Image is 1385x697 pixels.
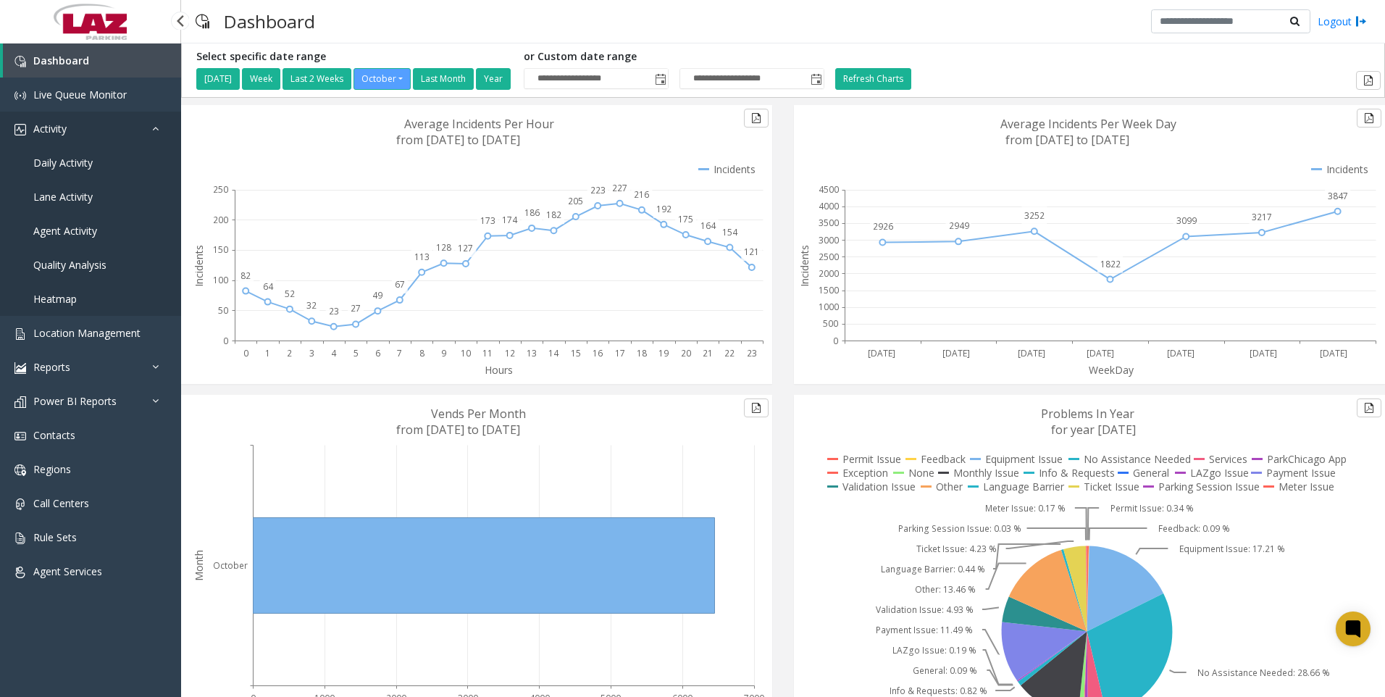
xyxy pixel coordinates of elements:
span: Agent Services [33,564,102,578]
a: Logout [1318,14,1367,29]
text: Average Incidents Per Week Day [1000,116,1176,132]
button: Export to pdf [1356,71,1381,90]
text: Language Barrier: 0.44 % [881,563,985,575]
text: [DATE] [1087,347,1114,359]
text: 64 [263,280,274,293]
button: Export to pdf [1357,398,1381,417]
text: 4500 [819,183,839,196]
text: 223 [590,184,606,196]
text: 3099 [1176,214,1197,227]
text: 32 [306,299,317,312]
span: Lane Activity [33,190,93,204]
text: 15 [571,347,581,359]
text: Vends Per Month [431,406,526,422]
text: 23 [329,305,339,317]
text: 18 [637,347,647,359]
span: Quality Analysis [33,258,106,272]
text: 4000 [819,200,839,212]
text: from [DATE] to [DATE] [1005,132,1129,148]
text: 1000 [819,301,839,313]
text: [DATE] [1320,347,1347,359]
text: 21 [703,347,713,359]
text: Parking Session Issue: 0.03 % [898,522,1021,535]
text: [DATE] [942,347,970,359]
text: [DATE] [1018,347,1045,359]
img: 'icon' [14,533,26,544]
text: 11 [482,347,493,359]
text: Permit Issue: 0.34 % [1110,502,1194,514]
img: 'icon' [14,124,26,135]
span: Call Centers [33,496,89,510]
text: General: 0.09 % [913,664,977,677]
img: 'icon' [14,567,26,578]
text: from [DATE] to [DATE] [396,422,520,438]
span: Toggle popup [808,69,824,89]
button: Refresh Charts [835,68,911,90]
img: logout [1355,14,1367,29]
text: 0 [833,335,838,347]
text: 3500 [819,217,839,229]
text: 22 [724,347,735,359]
text: 0 [223,335,228,347]
text: 192 [656,203,671,215]
text: LAZgo Issue: 0.19 % [892,644,976,656]
text: 50 [218,304,228,317]
text: 4 [331,347,337,359]
text: 250 [213,183,228,196]
span: Reports [33,360,70,374]
text: 23 [747,347,757,359]
text: 200 [213,214,228,226]
button: Week [242,68,280,90]
text: Other: 13.46 % [915,583,976,596]
text: 100 [213,274,228,286]
text: Hours [485,363,513,377]
button: Export to pdf [744,398,769,417]
span: Activity [33,122,67,135]
text: 52 [285,288,295,300]
text: 127 [458,242,473,254]
text: [DATE] [868,347,895,359]
text: 216 [634,188,649,201]
text: 175 [678,213,693,225]
span: Rule Sets [33,530,77,544]
text: 3252 [1024,209,1045,222]
text: 1500 [819,284,839,296]
text: 500 [823,317,838,330]
text: 2926 [873,220,893,233]
text: 17 [615,347,625,359]
text: 14 [548,347,559,359]
img: pageIcon [196,4,209,39]
text: 49 [372,289,382,301]
text: 13 [527,347,537,359]
text: Info & Requests: 0.82 % [890,685,987,697]
text: Incidents [192,245,206,287]
text: 2949 [949,220,969,232]
text: [DATE] [1167,347,1194,359]
text: 205 [568,195,583,207]
text: 182 [546,209,561,221]
h5: or Custom date range [524,51,824,63]
text: 20 [681,347,691,359]
text: [DATE] [1250,347,1277,359]
text: Payment Issue: 11.49 % [876,624,973,636]
text: 27 [351,302,361,314]
img: 'icon' [14,430,26,442]
h3: Dashboard [217,4,322,39]
text: 150 [213,243,228,256]
text: 8 [419,347,424,359]
span: Agent Activity [33,224,97,238]
text: WeekDay [1089,363,1134,377]
img: 'icon' [14,464,26,476]
text: 1 [265,347,270,359]
button: Year [476,68,511,90]
text: 5 [353,347,359,359]
h5: Select specific date range [196,51,513,63]
text: Feedback: 0.09 % [1158,522,1230,535]
img: 'icon' [14,498,26,510]
span: Live Queue Monitor [33,88,127,101]
text: 6 [375,347,380,359]
span: Regions [33,462,71,476]
img: 'icon' [14,362,26,374]
text: 3217 [1252,211,1272,223]
text: 154 [722,226,738,238]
